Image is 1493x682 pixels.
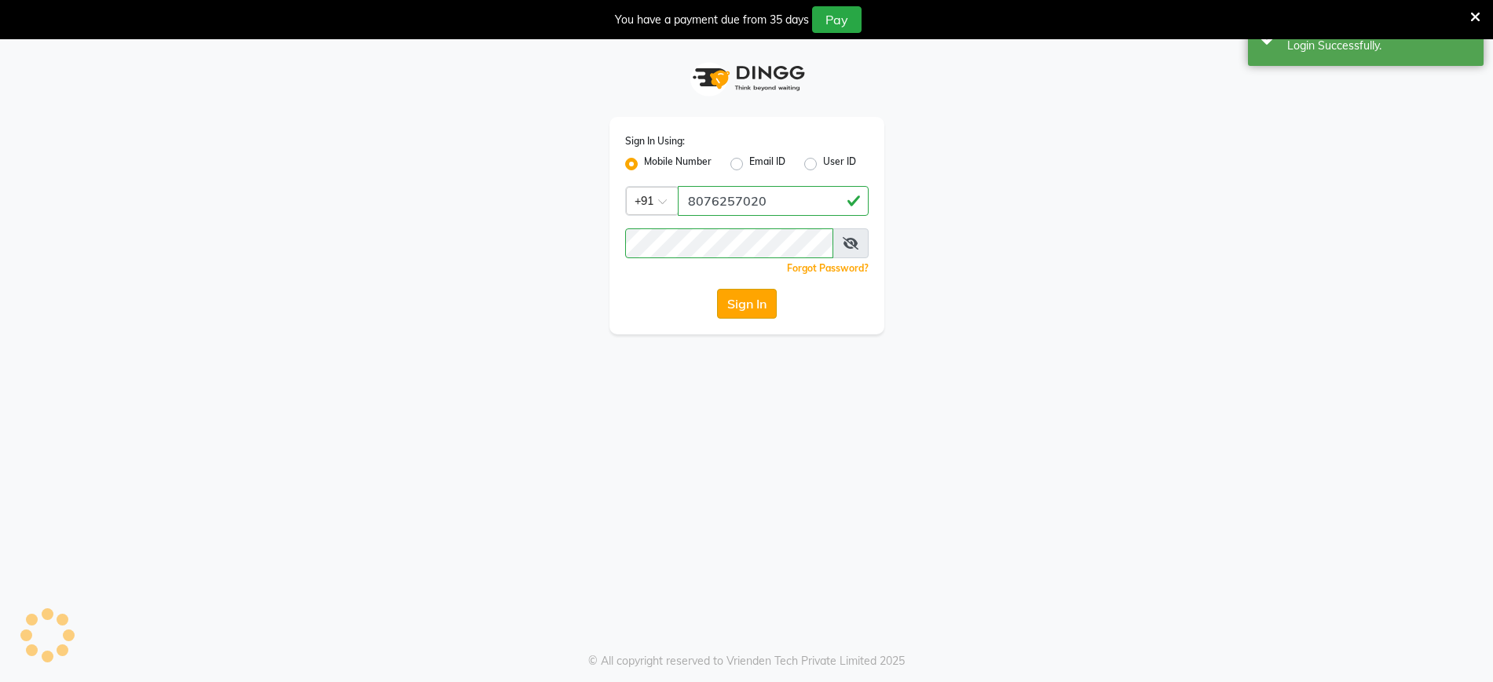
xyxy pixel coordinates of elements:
a: Forgot Password? [787,262,869,274]
input: Username [678,186,869,216]
button: Pay [812,6,862,33]
input: Username [625,228,833,258]
div: You have a payment due from 35 days [615,12,809,28]
label: Email ID [749,155,785,173]
button: Sign In [717,289,777,319]
label: User ID [823,155,856,173]
img: logo1.svg [684,55,810,101]
label: Sign In Using: [625,134,685,148]
label: Mobile Number [644,155,712,173]
div: Login Successfully. [1287,38,1472,54]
